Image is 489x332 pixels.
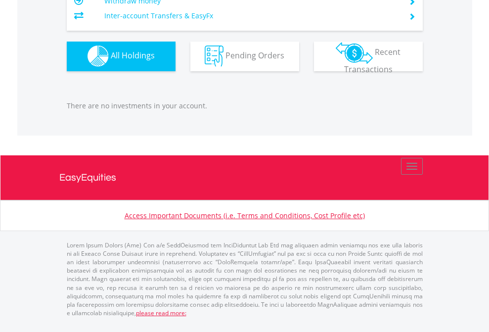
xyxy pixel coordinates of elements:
[67,241,423,317] p: Lorem Ipsum Dolors (Ame) Con a/e SeddOeiusmod tem InciDiduntut Lab Etd mag aliquaen admin veniamq...
[67,101,423,111] p: There are no investments in your account.
[225,50,284,61] span: Pending Orders
[205,46,223,67] img: pending_instructions-wht.png
[344,47,401,75] span: Recent Transactions
[125,211,365,220] a: Access Important Documents (i.e. Terms and Conditions, Cost Profile etc)
[136,309,186,317] a: please read more:
[104,8,397,23] td: Inter-account Transfers & EasyFx
[190,42,299,71] button: Pending Orders
[336,42,373,64] img: transactions-zar-wht.png
[67,42,176,71] button: All Holdings
[314,42,423,71] button: Recent Transactions
[59,155,430,200] a: EasyEquities
[111,50,155,61] span: All Holdings
[88,46,109,67] img: holdings-wht.png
